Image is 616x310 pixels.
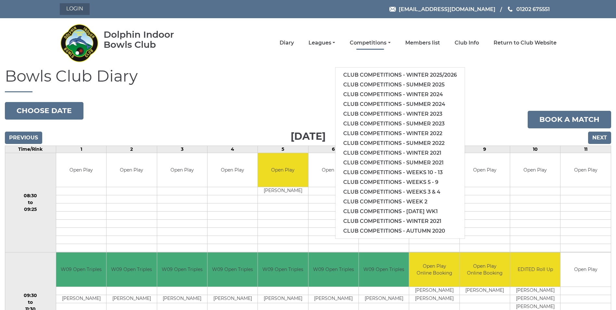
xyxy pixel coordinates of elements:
[308,39,335,46] a: Leagues
[157,295,207,303] td: [PERSON_NAME]
[207,146,258,153] td: 4
[507,5,550,13] a: Phone us 01202 675551
[308,153,358,187] td: Open Play
[258,252,308,287] td: W09 Open Triples
[335,148,465,158] a: Club competitions - Winter 2021
[460,252,510,287] td: Open Play Online Booking
[588,132,611,144] input: Next
[335,90,465,99] a: Club competitions - Winter 2024
[308,252,358,287] td: W09 Open Triples
[359,295,409,303] td: [PERSON_NAME]
[508,6,512,12] img: Phone us
[107,153,157,187] td: Open Play
[389,7,396,12] img: Email
[104,30,195,50] div: Dolphin Indoor Bowls Club
[560,153,611,187] td: Open Play
[335,70,465,80] a: Club competitions - Winter 2025/2026
[157,252,207,287] td: W09 Open Triples
[335,187,465,197] a: Club competitions - Weeks 3 & 4
[207,252,258,287] td: W09 Open Triples
[335,197,465,207] a: Club competitions - Week 2
[60,20,99,66] img: Dolphin Indoor Bowls Club
[335,80,465,90] a: Club competitions - Summer 2025
[510,153,560,187] td: Open Play
[258,295,308,303] td: [PERSON_NAME]
[5,68,611,92] h1: Bowls Club Diary
[5,102,83,120] button: Choose date
[510,146,560,153] td: 10
[359,252,409,287] td: W09 Open Triples
[460,287,510,295] td: [PERSON_NAME]
[510,252,560,287] td: EDITED Roll Up
[405,39,440,46] a: Members list
[258,187,308,195] td: [PERSON_NAME]
[560,146,611,153] td: 11
[335,168,465,177] a: Club competitions - Weeks 10 - 13
[107,295,157,303] td: [PERSON_NAME]
[207,153,258,187] td: Open Play
[56,146,106,153] td: 1
[335,109,465,119] a: Club competitions - Winter 2023
[460,153,510,187] td: Open Play
[107,146,157,153] td: 2
[409,295,459,303] td: [PERSON_NAME]
[510,287,560,295] td: [PERSON_NAME]
[350,39,390,46] a: Competitions
[409,287,459,295] td: [PERSON_NAME]
[56,252,106,287] td: W09 Open Triples
[5,132,42,144] input: Previous
[335,216,465,226] a: Club competitions - Winter 2021
[258,146,308,153] td: 5
[335,207,465,216] a: Club competitions - [DATE] wk1
[60,3,90,15] a: Login
[399,6,496,12] span: [EMAIL_ADDRESS][DOMAIN_NAME]
[528,111,611,128] a: Book a match
[335,177,465,187] a: Club competitions - Weeks 5 - 9
[308,146,358,153] td: 6
[258,153,308,187] td: Open Play
[409,252,459,287] td: Open Play Online Booking
[560,252,611,287] td: Open Play
[335,138,465,148] a: Club competitions - Summer 2022
[335,226,465,236] a: Club competitions - Autumn 2020
[207,295,258,303] td: [PERSON_NAME]
[5,153,56,252] td: 08:30 to 09:25
[335,158,465,168] a: Club competitions - Summer 2021
[516,6,550,12] span: 01202 675551
[459,146,510,153] td: 9
[107,252,157,287] td: W09 Open Triples
[5,146,56,153] td: Time/Rink
[494,39,557,46] a: Return to Club Website
[389,5,496,13] a: Email [EMAIL_ADDRESS][DOMAIN_NAME]
[455,39,479,46] a: Club Info
[335,99,465,109] a: Club competitions - Summer 2024
[308,295,358,303] td: [PERSON_NAME]
[335,129,465,138] a: Club competitions - Winter 2022
[56,153,106,187] td: Open Play
[157,153,207,187] td: Open Play
[335,67,465,239] ul: Competitions
[56,295,106,303] td: [PERSON_NAME]
[157,146,207,153] td: 3
[510,295,560,303] td: [PERSON_NAME]
[280,39,294,46] a: Diary
[335,119,465,129] a: Club competitions - Summer 2023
